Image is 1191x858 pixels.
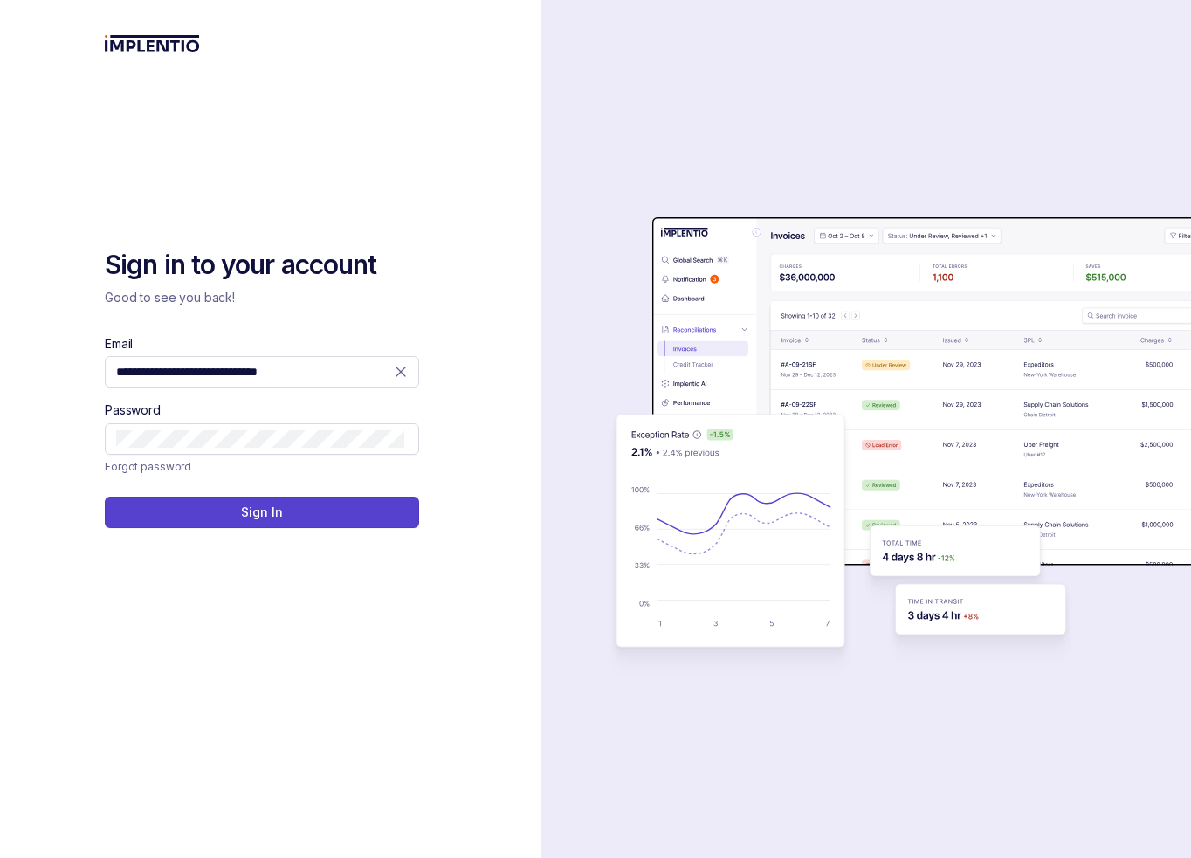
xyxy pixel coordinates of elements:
button: Sign In [105,497,419,528]
p: Forgot password [105,458,191,476]
a: Link Forgot password [105,458,191,476]
img: logo [105,35,200,52]
p: Good to see you back! [105,289,419,306]
label: Password [105,402,161,419]
p: Sign In [241,504,282,521]
h2: Sign in to your account [105,248,419,283]
label: Email [105,335,133,353]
